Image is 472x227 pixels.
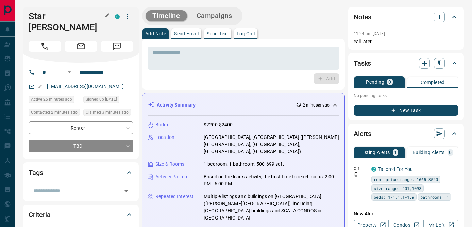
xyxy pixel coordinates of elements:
p: Send Text [207,31,229,36]
p: 2 minutes ago [303,102,330,108]
span: beds: 1-1,1.1-1.9 [374,194,414,200]
h2: Criteria [29,209,51,220]
span: Active 25 minutes ago [31,96,72,103]
button: Campaigns [190,10,239,21]
p: call later [354,38,458,45]
div: Alerts [354,126,458,142]
button: Open [65,68,73,76]
div: condos.ca [115,14,120,19]
span: Signed up [DATE] [86,96,117,103]
p: Location [155,134,174,141]
span: size range: 401,1098 [374,185,421,192]
p: Multiple listings and buildings on [GEOGRAPHIC_DATA] ([PERSON_NAME][GEOGRAPHIC_DATA]), including ... [204,193,339,222]
div: Tags [29,164,133,181]
span: Message [101,41,133,52]
span: Call [29,41,61,52]
a: Tailored For You [378,166,413,172]
p: Listing Alerts [360,150,390,155]
div: Tue Oct 14 2025 [29,109,80,118]
div: Tue Oct 14 2025 [83,109,133,118]
span: rent price range: 1665,3520 [374,176,438,183]
div: Tasks [354,55,458,71]
p: [GEOGRAPHIC_DATA], [GEOGRAPHIC_DATA] ([PERSON_NAME][GEOGRAPHIC_DATA], [GEOGRAPHIC_DATA], [GEOGRAP... [204,134,339,155]
p: Send Email [174,31,199,36]
div: TBD [29,140,133,152]
p: Activity Pattern [155,173,189,180]
p: Size & Rooms [155,161,185,168]
p: 0 [388,80,391,84]
p: Building Alerts [412,150,445,155]
span: Claimed 3 minutes ago [86,109,129,116]
p: 11:24 am [DATE] [354,31,385,36]
p: Budget [155,121,171,128]
div: Activity Summary2 minutes ago [148,99,339,111]
svg: Push Notification Only [354,172,358,177]
p: Pending [366,80,384,84]
p: Repeated Interest [155,193,193,200]
button: New Task [354,105,458,116]
p: Log Call [237,31,255,36]
svg: Email Verified [37,84,42,89]
div: Notes [354,9,458,25]
p: $2200-$2400 [204,121,233,128]
p: 1 [394,150,397,155]
p: 0 [449,150,452,155]
div: Tue Oct 14 2025 [29,96,80,105]
div: Criteria [29,207,133,223]
p: Completed [421,80,445,85]
button: Timeline [146,10,187,21]
p: New Alert: [354,210,458,217]
button: Open [121,186,131,196]
p: 1 bedroom, 1 bathroom, 500-699 sqft [204,161,284,168]
h2: Tasks [354,58,371,69]
span: Contacted 2 minutes ago [31,109,78,116]
div: Thu Jul 10 2025 [83,96,133,105]
span: Email [65,41,97,52]
h1: Star [PERSON_NAME] [29,11,105,33]
span: bathrooms: 1 [420,194,449,200]
a: [EMAIL_ADDRESS][DOMAIN_NAME] [47,84,124,89]
h2: Notes [354,12,371,22]
p: Activity Summary [157,101,196,109]
p: Off [354,166,367,172]
div: condos.ca [371,167,376,172]
p: Add Note [145,31,166,36]
h2: Alerts [354,128,371,139]
p: No pending tasks [354,91,458,101]
h2: Tags [29,167,43,178]
div: Renter [29,121,133,134]
p: Based on the lead's activity, the best time to reach out is: 2:00 PM - 6:00 PM [204,173,339,188]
